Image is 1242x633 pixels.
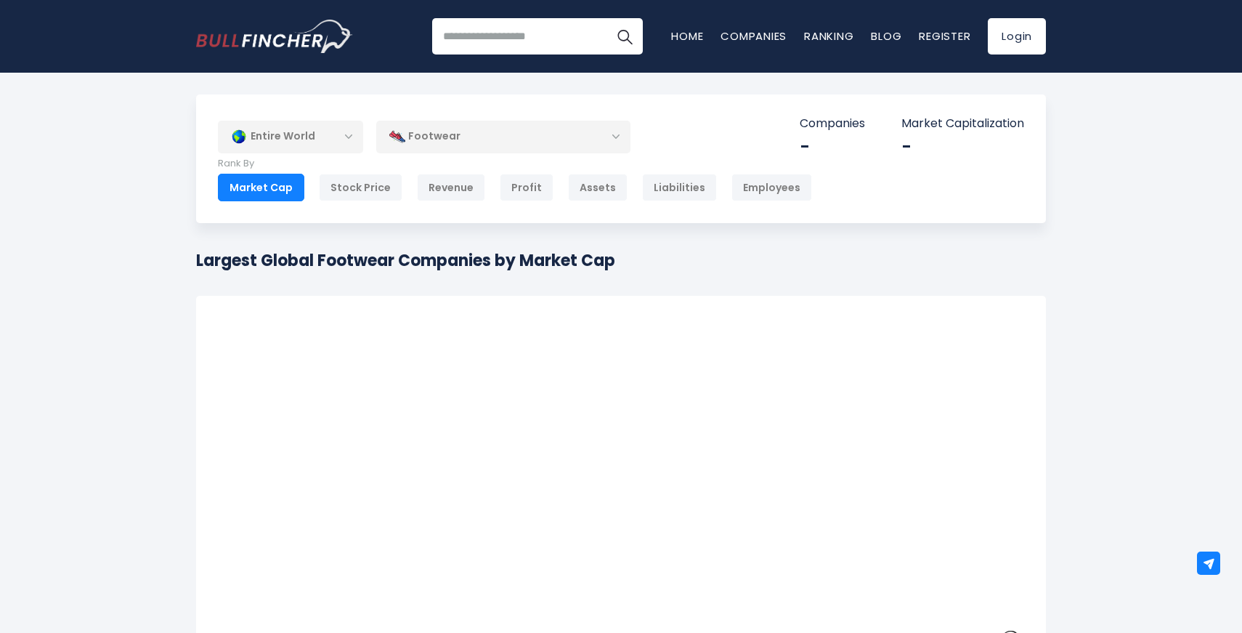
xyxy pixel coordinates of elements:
[671,28,703,44] a: Home
[988,18,1046,55] a: Login
[376,120,630,153] div: Footwear
[919,28,970,44] a: Register
[319,174,402,201] div: Stock Price
[800,135,865,158] div: -
[500,174,553,201] div: Profit
[417,174,485,201] div: Revenue
[218,158,812,170] p: Rank By
[196,249,615,273] h1: Largest Global Footwear Companies by Market Cap
[568,174,628,201] div: Assets
[901,135,1024,158] div: -
[721,28,787,44] a: Companies
[901,116,1024,132] p: Market Capitalization
[218,174,304,201] div: Market Cap
[196,20,352,53] a: Go to homepage
[606,18,643,55] button: Search
[642,174,717,201] div: Liabilities
[804,28,853,44] a: Ranking
[800,116,865,132] p: Companies
[196,20,353,53] img: Bullfincher logo
[218,120,363,153] div: Entire World
[731,174,812,201] div: Employees
[871,28,901,44] a: Blog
